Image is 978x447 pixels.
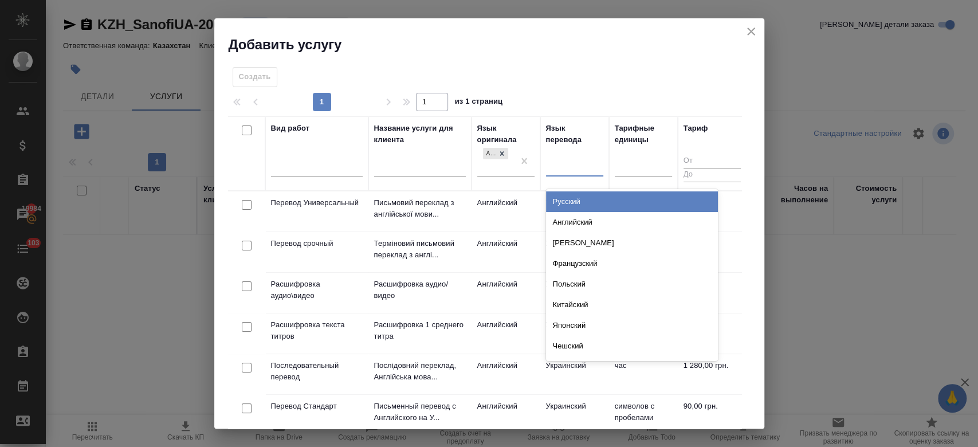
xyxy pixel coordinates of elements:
div: Название услуги для клиента [374,123,466,146]
td: Английский [472,232,540,272]
td: Английский [472,273,540,313]
p: Перевод Универсальный [271,197,363,209]
td: символов с пробелами [609,395,678,435]
div: Язык оригинала [477,123,535,146]
td: Английский [472,395,540,435]
p: Перевод срочный [271,238,363,249]
div: Сербский [546,356,718,377]
div: Тариф [684,123,708,134]
div: Китайский [546,295,718,315]
div: Польский [546,274,718,295]
td: Украинский [540,354,609,394]
p: Расшифровка текста титров [271,319,363,342]
td: Украинский [540,273,609,313]
p: Терміновий письмовий переклад з англі... [374,238,466,261]
td: Английский [472,313,540,354]
div: Японский [546,315,718,336]
button: close [743,23,760,40]
div: Вид работ [271,123,310,134]
div: Французский [546,253,718,274]
div: Английский [483,148,496,160]
div: Чешский [546,336,718,356]
td: час [609,354,678,394]
td: 90,00 грн. [678,395,747,435]
div: Тарифные единицы [615,123,672,146]
td: 1 280,00 грн. [678,354,747,394]
div: Русский [546,191,718,212]
input: От [684,154,741,168]
td: Украинский [540,232,609,272]
td: Английский [472,191,540,232]
p: Расшифровка аудио\видео [271,279,363,301]
td: Украинский [540,191,609,232]
p: Перевод Стандарт [271,401,363,412]
p: Расшифровка аудио/видео [374,279,466,301]
td: Украинский [540,395,609,435]
div: Английский [482,147,509,161]
div: [PERSON_NAME] [546,233,718,253]
p: Последовательный перевод [271,360,363,383]
div: Английский [546,212,718,233]
input: До [684,168,741,182]
div: Язык перевода [546,123,603,146]
p: Послідовний переклад, Англійська мова... [374,360,466,383]
span: из 1 страниц [455,95,503,111]
p: Расшифровка 1 среднего титра [374,319,466,342]
td: Украинский [540,313,609,354]
h2: Добавить услугу [229,36,764,54]
p: Письмовий переклад з англійської мови... [374,197,466,220]
td: Английский [472,354,540,394]
p: Письменный перевод с Английского на У... [374,401,466,424]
